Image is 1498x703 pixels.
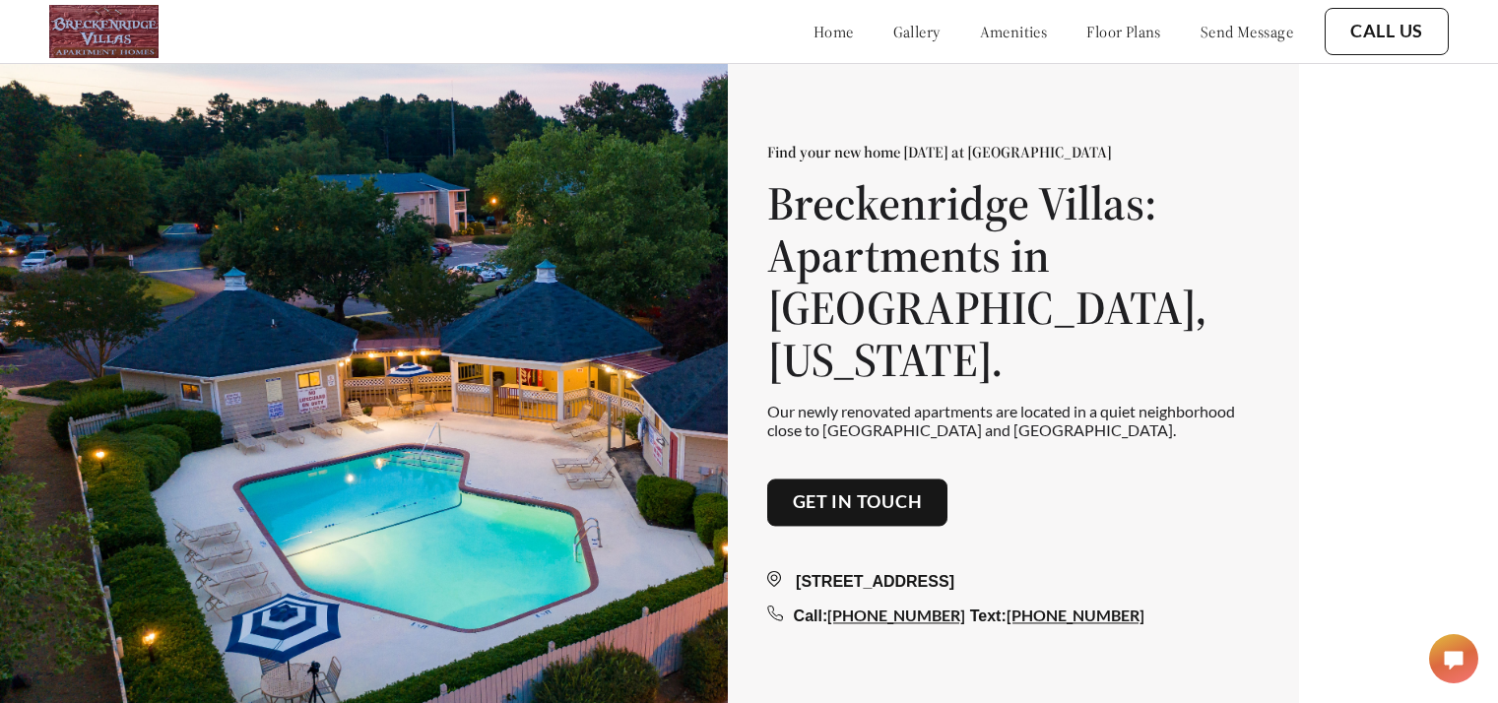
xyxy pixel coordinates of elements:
[1325,8,1449,55] button: Call Us
[827,606,965,624] a: [PHONE_NUMBER]
[794,607,828,624] span: Call:
[1086,22,1161,41] a: floor plans
[49,5,159,58] img: Company logo
[1007,606,1144,624] a: [PHONE_NUMBER]
[814,22,854,41] a: home
[767,402,1260,439] p: Our newly renovated apartments are located in a quiet neighborhood close to [GEOGRAPHIC_DATA] and...
[767,570,1260,594] div: [STREET_ADDRESS]
[893,22,941,41] a: gallery
[767,479,948,526] button: Get in touch
[793,491,923,513] a: Get in touch
[767,178,1260,386] h1: Breckenridge Villas: Apartments in [GEOGRAPHIC_DATA], [US_STATE].
[980,22,1048,41] a: amenities
[970,607,1007,624] span: Text:
[1201,22,1293,41] a: send message
[767,143,1260,162] p: Find your new home [DATE] at [GEOGRAPHIC_DATA]
[1350,21,1423,42] a: Call Us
